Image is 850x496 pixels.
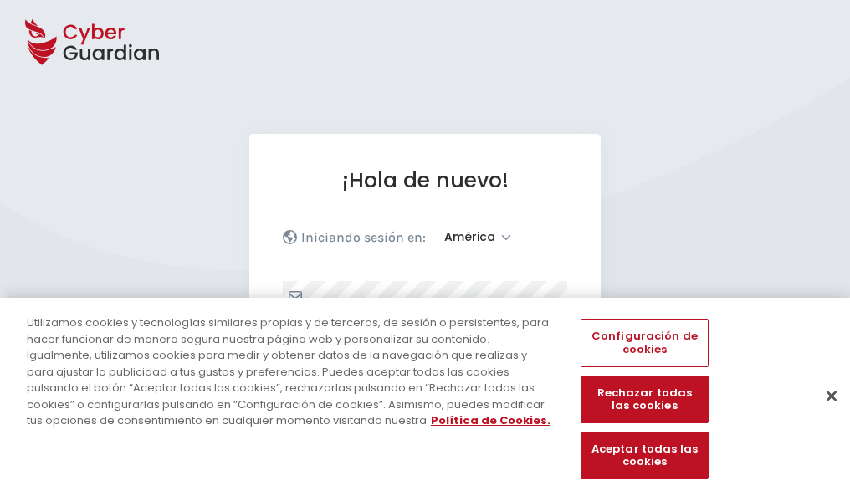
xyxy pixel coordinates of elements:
[283,167,567,193] h1: ¡Hola de nuevo!
[813,377,850,414] button: Cerrar
[431,412,550,428] a: Más información sobre su privacidad, se abre en una nueva pestaña
[581,319,708,366] button: Configuración de cookies, Abre el cuadro de diálogo del centro de preferencias.
[27,314,556,429] div: Utilizamos cookies y tecnologías similares propias y de terceros, de sesión o persistentes, para ...
[581,432,708,479] button: Aceptar todas las cookies
[581,376,708,423] button: Rechazar todas las cookies
[301,229,426,246] p: Iniciando sesión en:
